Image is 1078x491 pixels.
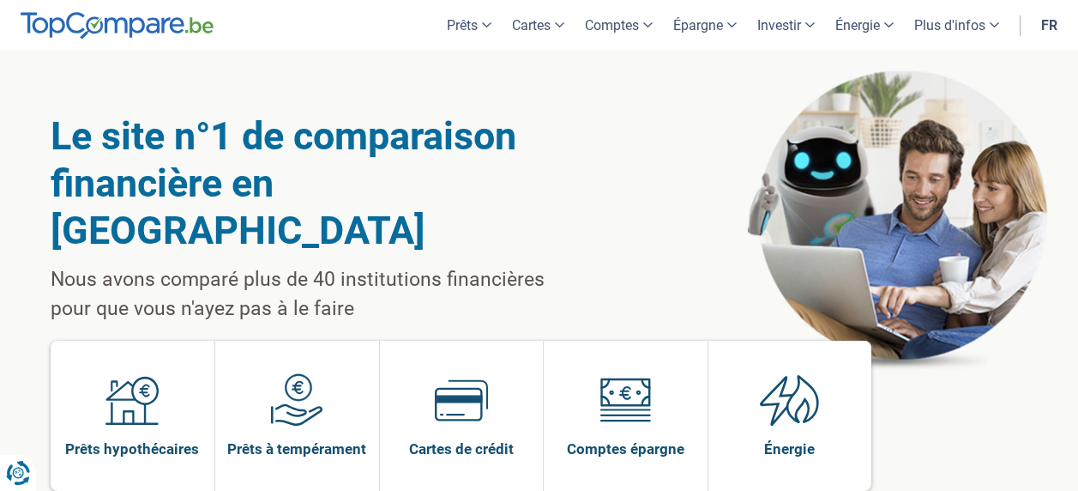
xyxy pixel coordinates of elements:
span: Comptes épargne [567,439,684,458]
p: Nous avons comparé plus de 40 institutions financières pour que vous n'ayez pas à le faire [51,265,588,324]
a: Prêts hypothécaires Prêts hypothécaires [51,341,215,491]
span: Prêts hypothécaires [65,439,199,458]
img: Cartes de crédit [435,373,488,427]
img: Prêts à tempérament [270,373,323,427]
img: Énergie [760,373,820,427]
img: Comptes épargne [599,373,652,427]
a: Énergie Énergie [708,341,872,491]
a: Cartes de crédit Cartes de crédit [380,341,544,491]
img: TopCompare [21,12,214,39]
a: Prêts à tempérament Prêts à tempérament [215,341,379,491]
span: Énergie [764,439,815,458]
span: Cartes de crédit [409,439,514,458]
img: Prêts hypothécaires [105,373,159,427]
span: Prêts à tempérament [227,439,366,458]
a: Comptes épargne Comptes épargne [544,341,708,491]
h1: Le site n°1 de comparaison financière en [GEOGRAPHIC_DATA] [51,112,588,254]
